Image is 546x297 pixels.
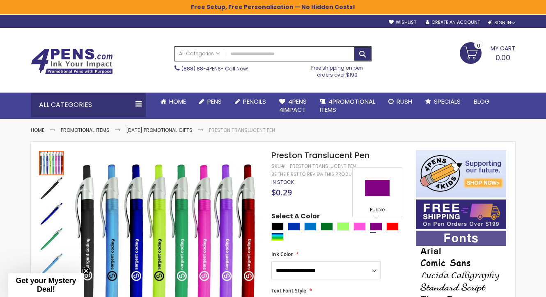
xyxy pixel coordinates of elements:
[39,252,64,277] img: Preston Translucent Pen
[273,93,313,119] a: 4Pens4impact
[353,222,366,231] div: Pink
[370,222,382,231] div: Purple
[126,127,193,134] a: [DATE] Promotional Gifts
[460,42,515,63] a: 0.00 0
[496,52,510,63] span: 0.00
[320,97,375,114] span: 4PROMOTIONAL ITEMS
[39,202,64,226] img: Preston Translucent Pen
[181,65,248,72] span: - Call Now!
[488,20,515,26] div: Sign In
[175,47,224,60] a: All Categories
[39,226,64,252] div: Preston Translucent Pen
[243,97,266,106] span: Pencils
[271,187,292,198] span: $0.29
[271,212,320,223] span: Select A Color
[154,93,193,111] a: Home
[313,93,382,119] a: 4PROMOTIONALITEMS
[61,127,110,134] a: Promotional Items
[271,179,294,186] div: Availability
[39,252,64,277] div: Preston Translucent Pen
[337,222,349,231] div: Green Light
[16,277,76,293] span: Get your Mystery Deal!
[271,150,369,161] span: Preston Translucent Pen
[382,93,419,111] a: Rush
[39,176,64,201] img: Preston Translucent Pen
[271,222,284,231] div: Black
[288,222,300,231] div: Blue
[8,273,84,297] div: Get your Mystery Deal!Close teaser
[397,97,412,106] span: Rush
[416,150,506,197] img: 4pens 4 kids
[386,222,399,231] div: Red
[477,42,480,50] span: 0
[279,97,307,114] span: 4Pens 4impact
[207,97,222,106] span: Pens
[271,233,284,241] div: Assorted
[290,163,356,170] div: Preston Translucent Pen
[271,179,294,186] span: In stock
[355,206,400,215] div: Purple
[426,19,480,25] a: Create an Account
[39,227,64,252] img: Preston Translucent Pen
[271,163,287,170] strong: SKU
[271,287,306,294] span: Text Font Style
[321,222,333,231] div: Green
[179,50,220,57] span: All Categories
[39,150,64,175] div: Preston Translucent Pen
[209,127,275,134] li: Preston Translucent Pen
[169,97,186,106] span: Home
[434,97,461,106] span: Specials
[271,171,358,177] a: Be the first to review this product
[228,93,273,111] a: Pencils
[304,222,317,231] div: Blue Light
[303,61,372,78] div: Free shipping on pen orders over $199
[39,201,64,226] div: Preston Translucent Pen
[31,127,44,134] a: Home
[271,251,293,258] span: Ink Color
[181,65,221,72] a: (888) 88-4PENS
[467,93,496,111] a: Blog
[82,267,90,275] button: Close teaser
[389,19,416,25] a: Wishlist
[31,48,113,75] img: 4Pens Custom Pens and Promotional Products
[193,93,228,111] a: Pens
[416,200,506,229] img: Free shipping on orders over $199
[31,93,146,117] div: All Categories
[419,93,467,111] a: Specials
[474,97,490,106] span: Blog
